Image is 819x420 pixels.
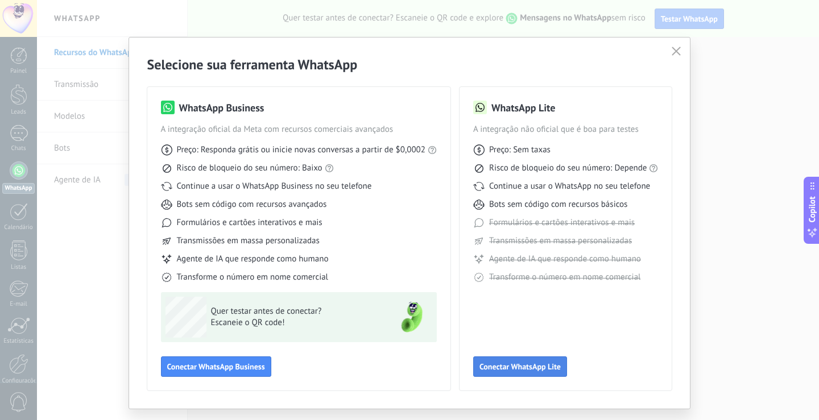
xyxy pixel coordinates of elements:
[489,272,640,283] span: Transforme o número em nome comercial
[491,101,555,115] h3: WhatsApp Lite
[489,144,551,156] span: Preço: Sem taxas
[489,235,632,247] span: Transmissões em massa personalizadas
[177,253,329,265] span: Agente de IA que responde como humano
[177,144,425,156] span: Preço: Responda grátis ou inicie novas conversas a partir de $0,0002
[479,363,561,371] span: Conectar WhatsApp Lite
[147,56,672,73] h2: Selecione sua ferramenta WhatsApp
[473,356,567,377] button: Conectar WhatsApp Lite
[489,253,641,265] span: Agente de IA que responde como humano
[489,199,627,210] span: Bots sem código com recursos básicos
[177,235,320,247] span: Transmissões em massa personalizadas
[489,217,635,228] span: Formulários e cartões interativos e mais
[806,196,818,222] span: Copilot
[177,181,372,192] span: Continue a usar o WhatsApp Business no seu telefone
[177,217,322,228] span: Formulários e cartões interativos e mais
[391,297,432,338] img: green-phone.png
[179,101,264,115] h3: WhatsApp Business
[473,124,659,135] span: A integração não oficial que é boa para testes
[167,363,265,371] span: Conectar WhatsApp Business
[211,317,377,328] span: Escaneie o QR code!
[489,163,647,174] span: Risco de bloqueio do seu número: Depende
[211,306,377,317] span: Quer testar antes de conectar?
[177,272,328,283] span: Transforme o número em nome comercial
[177,199,327,210] span: Bots sem código com recursos avançados
[177,163,322,174] span: Risco de bloqueio do seu número: Baixo
[161,124,437,135] span: A integração oficial da Meta com recursos comerciais avançados
[489,181,650,192] span: Continue a usar o WhatsApp no seu telefone
[161,356,271,377] button: Conectar WhatsApp Business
